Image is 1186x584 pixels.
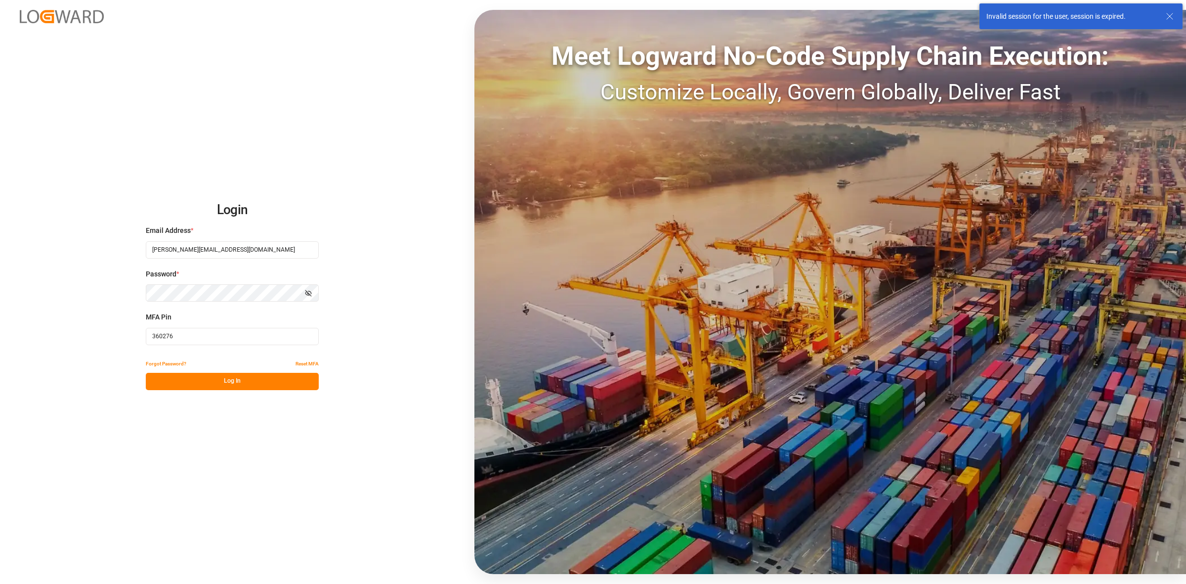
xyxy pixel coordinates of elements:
button: Log In [146,373,319,390]
button: Reset MFA [296,356,319,373]
h2: Login [146,194,319,226]
span: Password [146,269,176,279]
img: Logward_new_orange.png [20,10,104,23]
div: Invalid session for the user, session is expired. [986,11,1156,22]
span: MFA Pin [146,312,171,322]
input: Enter your email [146,241,319,259]
div: Customize Locally, Govern Globally, Deliver Fast [474,76,1186,108]
span: Email Address [146,225,191,236]
div: Meet Logward No-Code Supply Chain Execution: [474,37,1186,76]
button: Forgot Password? [146,356,186,373]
